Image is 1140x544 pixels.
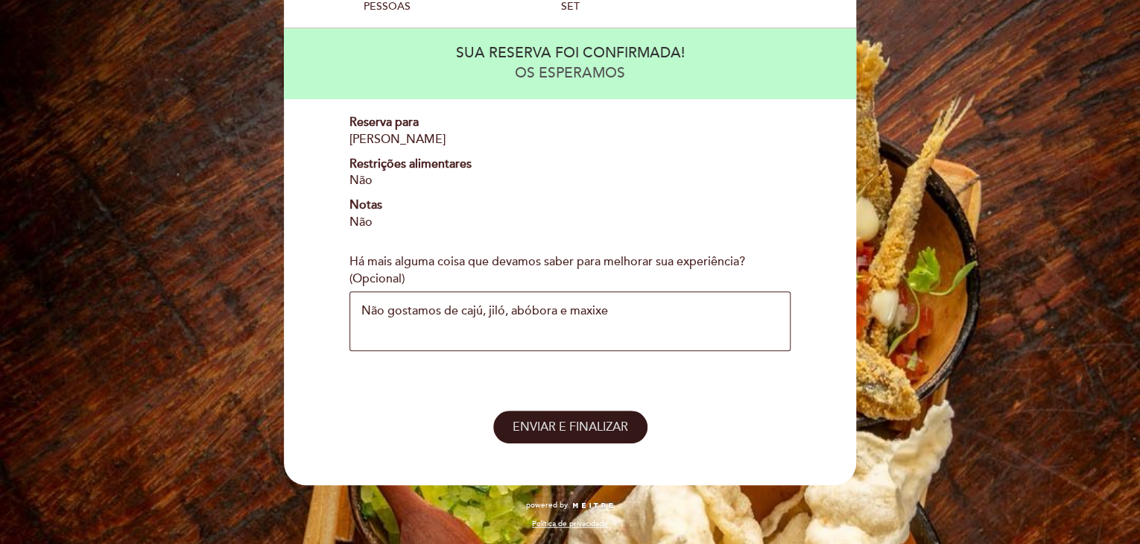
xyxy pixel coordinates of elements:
div: [PERSON_NAME] [349,131,791,148]
label: Há mais alguma coisa que devamos saber para melhorar sua experiência? (Opcional) [349,253,791,288]
div: SUA RESERVA FOI CONFIRMADA! [298,43,842,63]
span: powered by [526,500,568,510]
div: Notas [349,197,791,214]
div: OS ESPERAMOS [298,63,842,83]
div: Restrições alimentares [349,156,791,173]
a: Política de privacidade [532,519,608,529]
div: Não [349,214,791,231]
div: Reserva para [349,114,791,131]
a: powered by [526,500,614,510]
div: Não [349,172,791,189]
span: ENVIAR E FINALIZAR [513,420,628,434]
img: MEITRE [571,502,614,510]
button: ENVIAR E FINALIZAR [493,411,647,444]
